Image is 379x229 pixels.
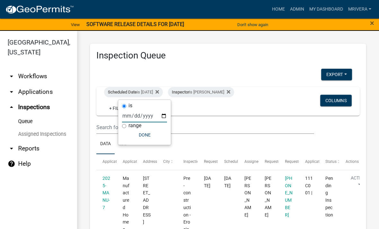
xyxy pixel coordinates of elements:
[143,159,157,164] span: Address
[370,19,374,27] button: Close
[122,129,167,141] button: Done
[96,134,115,154] a: Data
[218,154,238,170] datatable-header-cell: Scheduled Time
[104,87,163,97] div: is [DATE]
[319,154,339,170] datatable-header-cell: Status
[235,19,271,30] button: Don't show again
[104,102,132,114] a: + Filter
[339,154,360,170] datatable-header-cell: Actions
[8,145,15,152] i: arrow_drop_down
[224,159,252,164] span: Scheduled Time
[346,159,359,164] span: Actions
[305,159,346,164] span: Application Description
[244,159,278,164] span: Assigned Inspector
[279,154,299,170] datatable-header-cell: Requestor Phone
[8,160,15,168] i: help
[168,87,234,97] div: is [PERSON_NAME]
[305,176,313,196] span: 111C001 |
[307,3,346,15] a: My Dashboard
[320,95,352,106] button: Columns
[143,176,151,225] span: 124 FOREST HILL DR
[285,176,293,217] a: [PHONE_NUMBER]
[108,90,137,94] span: Scheduled Date
[128,123,141,128] label: range
[117,154,137,170] datatable-header-cell: Application Type
[163,159,170,164] span: City
[224,175,232,189] div: [DATE]
[177,154,198,170] datatable-header-cell: Inspection Type
[204,176,211,188] span: 09/09/2025
[204,159,231,164] span: Requested Date
[259,154,279,170] datatable-header-cell: Requestor Name
[299,154,319,170] datatable-header-cell: Application Description
[238,154,258,170] datatable-header-cell: Assigned Inspector
[285,159,314,164] span: Requestor Phone
[325,159,337,164] span: Status
[285,176,293,217] span: 770-318-7518
[123,159,152,164] span: Application Type
[115,134,132,154] a: Map
[96,121,314,134] input: Search for inspections
[346,175,372,191] button: Action
[102,176,110,210] a: 2025-MANU-7
[96,154,117,170] datatable-header-cell: Application
[269,3,287,15] a: Home
[370,19,374,28] span: ×
[86,21,184,27] strong: SOFTWARE RELEASE DETAILS FOR [DATE]
[265,176,271,217] span: William
[68,19,83,30] a: View
[8,73,15,80] i: arrow_drop_down
[8,103,15,111] i: arrow_drop_up
[183,159,211,164] span: Inspection Type
[137,154,157,170] datatable-header-cell: Address
[244,176,251,217] span: Cedrick Moreland
[198,154,218,170] datatable-header-cell: Requested Date
[321,69,352,80] button: Export
[287,3,307,15] a: Admin
[172,90,189,94] span: Inspector
[346,3,374,15] a: mrivera
[157,154,177,170] datatable-header-cell: City
[128,103,132,108] label: is
[102,159,122,164] span: Application
[8,88,15,96] i: arrow_drop_down
[265,159,294,164] span: Requestor Name
[96,50,360,61] h3: Inspection Queue
[325,176,333,217] span: Pending Inspection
